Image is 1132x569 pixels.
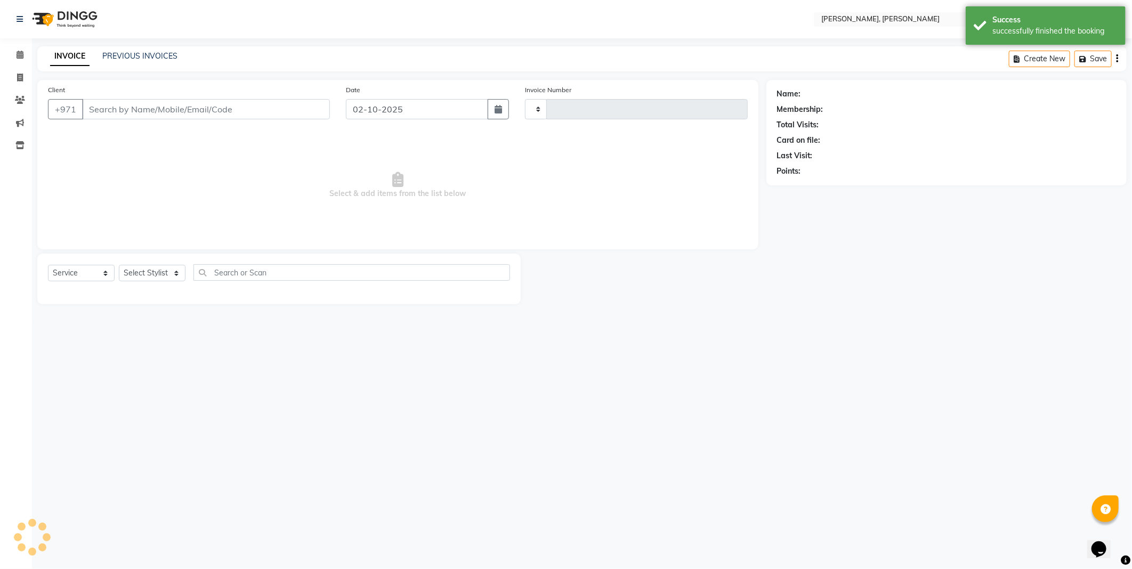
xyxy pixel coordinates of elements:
button: Create New [1009,51,1070,67]
a: INVOICE [50,47,90,66]
div: successfully finished the booking [992,26,1118,37]
div: Last Visit: [777,150,813,161]
input: Search or Scan [193,264,510,281]
input: Search by Name/Mobile/Email/Code [82,99,330,119]
label: Date [346,85,360,95]
div: Card on file: [777,135,821,146]
label: Invoice Number [525,85,571,95]
span: Select & add items from the list below [48,132,748,239]
iframe: chat widget [1087,526,1121,558]
a: PREVIOUS INVOICES [102,51,177,61]
div: Membership: [777,104,823,115]
img: logo [27,4,100,34]
label: Client [48,85,65,95]
div: Success [992,14,1118,26]
div: Points: [777,166,801,177]
div: Total Visits: [777,119,819,131]
div: Name: [777,88,801,100]
button: +971 [48,99,83,119]
button: Save [1074,51,1112,67]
